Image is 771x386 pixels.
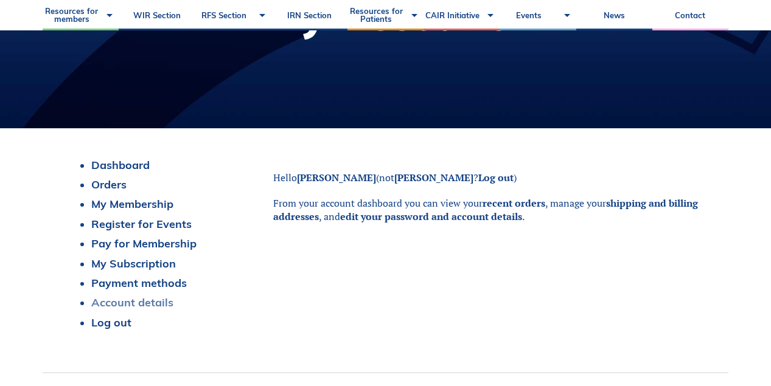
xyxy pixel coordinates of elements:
a: recent orders [483,196,545,210]
p: From your account dashboard you can view your , manage your , and . [273,196,698,224]
a: My Subscription [91,257,176,271]
a: Register for Events [91,217,192,231]
strong: [PERSON_NAME] [297,171,376,184]
a: Account details [91,295,173,309]
a: Log out [478,171,514,184]
a: My Membership [91,197,173,211]
a: Payment methods [91,276,187,290]
a: Dashboard [91,158,150,172]
p: Hello (not ? ) [273,171,698,184]
strong: [PERSON_NAME] [394,171,473,184]
a: Orders [91,177,127,191]
a: Log out [91,315,131,329]
a: Pay for Membership [91,236,197,250]
a: shipping and billing addresses [273,196,698,223]
a: edit your password and account details [340,210,522,223]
